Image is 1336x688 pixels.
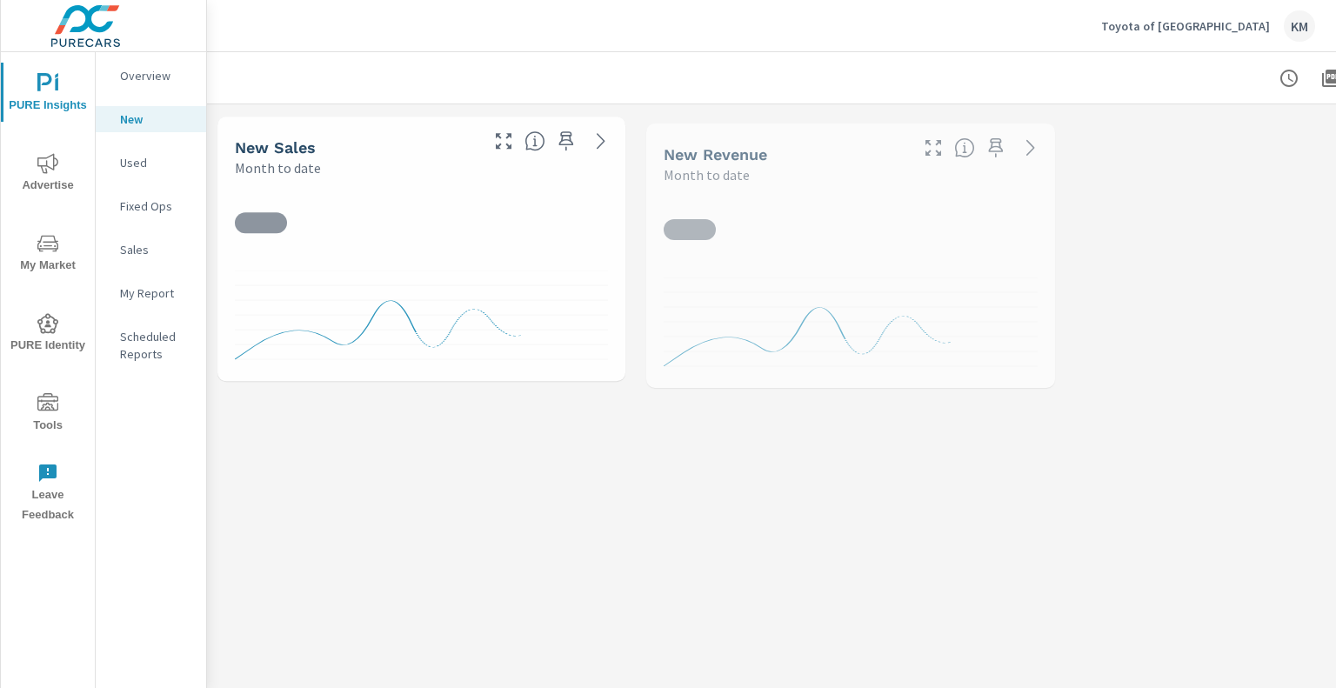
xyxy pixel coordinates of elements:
p: Sales [120,241,192,258]
p: Overview [120,67,192,84]
p: Scheduled Reports [120,328,192,363]
div: nav menu [1,52,95,532]
div: Scheduled Reports [96,324,206,367]
p: Toyota of [GEOGRAPHIC_DATA] [1101,18,1270,34]
div: Fixed Ops [96,193,206,219]
span: My Market [6,233,90,276]
p: Month to date [664,164,750,185]
span: Number of vehicles sold by the dealership over the selected date range. [Source: This data is sou... [524,130,545,151]
div: KM [1284,10,1315,42]
p: My Report [120,284,192,302]
span: Total sales revenue over the selected date range. [Source: This data is sourced from the dealer’s... [954,137,975,158]
p: New [120,110,192,128]
button: Make Fullscreen [919,134,947,162]
div: Used [96,150,206,176]
div: New [96,106,206,132]
p: Fixed Ops [120,197,192,215]
span: Save this to your personalized report [982,134,1010,162]
a: See more details in report [587,127,615,155]
span: Save this to your personalized report [552,127,580,155]
span: PURE Insights [6,73,90,116]
div: Overview [96,63,206,89]
span: PURE Identity [6,313,90,356]
a: See more details in report [1017,134,1045,162]
h5: New Sales [235,138,316,157]
div: My Report [96,280,206,306]
p: Used [120,154,192,171]
span: Advertise [6,153,90,196]
button: Make Fullscreen [490,127,518,155]
span: Tools [6,393,90,436]
span: Leave Feedback [6,463,90,525]
div: Sales [96,237,206,263]
p: Month to date [235,157,321,178]
h5: New Revenue [664,145,767,164]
